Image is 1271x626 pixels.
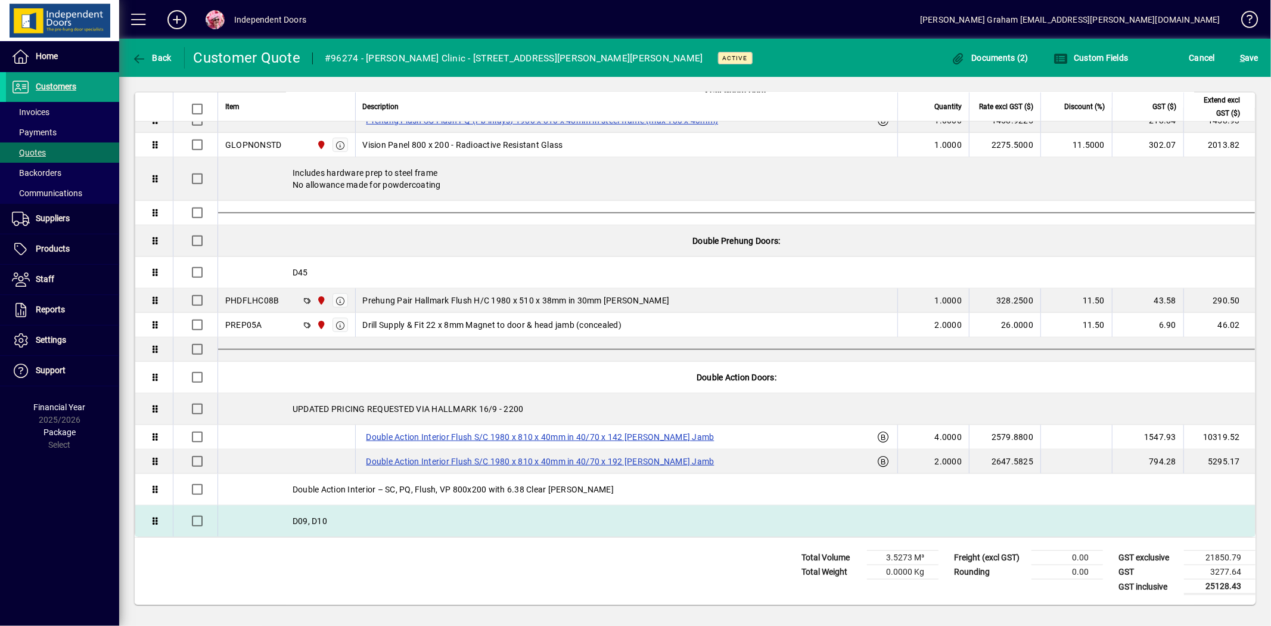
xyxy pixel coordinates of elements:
div: D09, D10 [218,506,1255,537]
td: 6.90 [1112,313,1183,337]
div: 2647.5825 [977,455,1033,467]
td: 3277.64 [1184,565,1256,579]
label: Double Action Interior Flush S/C 1980 x 810 x 40mm in 40/70 x 192 [PERSON_NAME] Jamb [363,454,718,469]
span: Products [36,244,70,253]
td: Total Weight [795,565,867,579]
div: UPDATED PRICING REQUESTED VIA HALLMARK 16/9 - 2200 [218,393,1255,424]
span: 2.0000 [935,319,962,331]
td: GST [1112,565,1184,579]
span: Description [363,100,399,113]
span: Active [723,54,748,62]
span: Discount (%) [1064,100,1105,113]
td: 25128.43 [1184,579,1256,594]
div: PREP05A [225,319,262,331]
span: Prehung Pair Hallmark Flush H/C 1980 x 510 x 38mm in 30mm [PERSON_NAME] [363,295,670,306]
span: Vision Panel 800 x 200 - Radioactive Resistant Glass [363,139,563,151]
a: Suppliers [6,204,119,234]
span: ave [1240,48,1258,67]
a: Payments [6,122,119,142]
span: Payments [12,128,57,137]
span: Suppliers [36,213,70,223]
span: Home [36,51,58,61]
span: Staff [36,274,54,284]
span: Communications [12,188,82,198]
app-page-header-button: Back [119,47,185,69]
button: Save [1237,47,1261,69]
a: Staff [6,265,119,295]
span: Christchurch [313,318,327,331]
td: 5295.17 [1183,450,1255,474]
td: GST inclusive [1112,579,1184,594]
span: 4.0000 [935,431,962,443]
div: GLOPNONSTD [225,139,282,151]
div: 2275.5000 [977,139,1033,151]
td: 0.00 [1031,551,1103,565]
a: Backorders [6,163,119,183]
span: GST ($) [1152,100,1176,113]
span: Christchurch [313,294,327,307]
div: 2579.8800 [977,431,1033,443]
div: Includes hardware prep to steel frame No allowance made for powdercoating [218,157,1255,200]
a: Invoices [6,102,119,122]
span: Settings [36,335,66,345]
td: 2013.82 [1183,133,1255,157]
span: Item [225,100,240,113]
span: Package [43,427,76,437]
span: Cancel [1189,48,1216,67]
td: 46.02 [1183,313,1255,337]
div: Double Action Doors: [218,362,1255,393]
a: Products [6,234,119,264]
button: Add [158,9,196,30]
span: Drill Supply & Fit 22 x 8mm Magnet to door & head jamb (concealed) [363,319,622,331]
div: [PERSON_NAME] Graham [EMAIL_ADDRESS][PERSON_NAME][DOMAIN_NAME] [920,10,1220,29]
a: Support [6,356,119,386]
span: 2.0000 [935,455,962,467]
span: Backorders [12,168,61,178]
span: Rate excl GST ($) [979,100,1033,113]
span: Customers [36,82,76,91]
td: Total Volume [795,551,867,565]
button: Back [129,47,175,69]
span: Quotes [12,148,46,157]
td: 11.50 [1040,289,1112,313]
td: GST exclusive [1112,551,1184,565]
span: Reports [36,305,65,314]
button: Cancel [1186,47,1219,69]
span: Financial Year [34,402,86,412]
button: Custom Fields [1051,47,1132,69]
div: Independent Doors [234,10,306,29]
span: Quantity [934,100,962,113]
td: 290.50 [1183,289,1255,313]
td: Freight (excl GST) [948,551,1031,565]
span: 1.0000 [935,139,962,151]
span: 1.0000 [935,295,962,306]
span: Custom Fields [1054,53,1129,63]
td: 1547.93 [1112,425,1183,450]
td: 302.07 [1112,133,1183,157]
a: Communications [6,183,119,203]
td: 0.00 [1031,565,1103,579]
td: 21850.79 [1184,551,1256,565]
span: S [1240,53,1245,63]
div: 26.0000 [977,319,1033,331]
span: Christchurch [313,138,327,151]
td: 43.58 [1112,289,1183,313]
span: Documents (2) [951,53,1028,63]
div: D45 [218,257,1255,288]
div: Double Action Interior – SC, PQ, Flush, VP 800x200 with 6.38 Clear [PERSON_NAME] [218,474,1255,505]
div: Customer Quote [194,48,301,67]
a: Knowledge Base [1232,2,1256,41]
button: Profile [196,9,234,30]
button: Documents (2) [948,47,1031,69]
span: Extend excl GST ($) [1191,94,1240,120]
td: 0.0000 Kg [867,565,939,579]
td: 10319.52 [1183,425,1255,450]
div: Double Prehung Doors: [218,225,1255,256]
a: Settings [6,326,119,355]
a: Home [6,42,119,72]
div: #96274 - [PERSON_NAME] Clinic - [STREET_ADDRESS][PERSON_NAME][PERSON_NAME] [325,49,703,68]
a: Quotes [6,142,119,163]
a: Reports [6,295,119,325]
div: 328.2500 [977,295,1033,306]
div: PHDFLHC08B [225,295,279,306]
